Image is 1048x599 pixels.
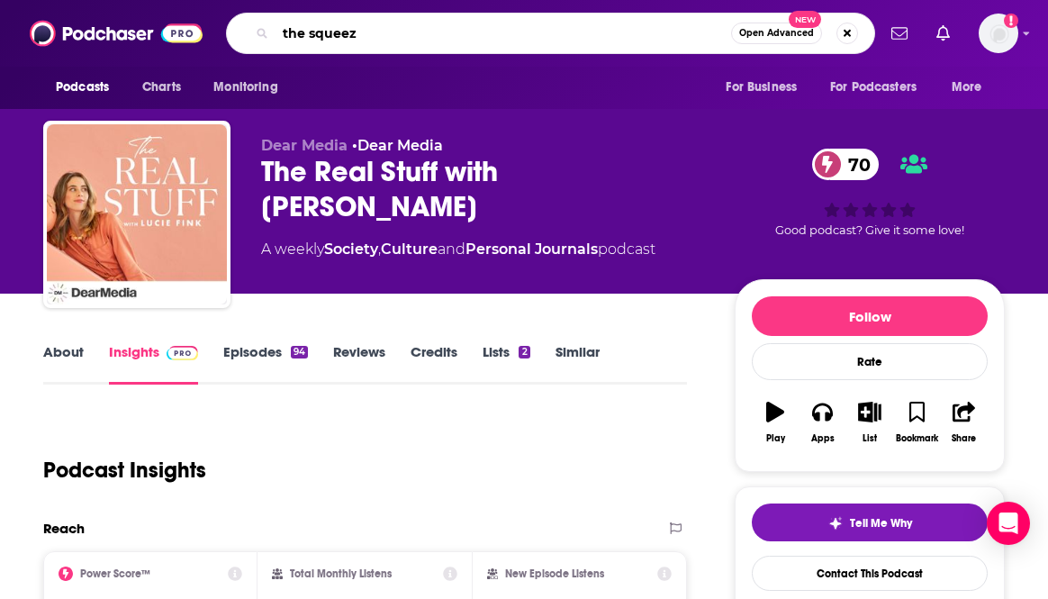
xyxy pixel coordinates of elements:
a: About [43,343,84,385]
span: Open Advanced [739,29,814,38]
div: Play [766,433,785,444]
span: Good podcast? Give it some love! [775,223,964,237]
div: Apps [811,433,835,444]
h2: Power Score™ [80,567,150,580]
a: Reviews [333,343,385,385]
button: List [846,390,893,455]
h1: Podcast Insights [43,457,206,484]
button: Show profile menu [979,14,1018,53]
button: Play [752,390,799,455]
div: Open Intercom Messenger [987,502,1030,545]
div: 94 [291,346,308,358]
a: Show notifications dropdown [884,18,915,49]
a: 70 [812,149,880,180]
div: Search podcasts, credits, & more... [226,13,875,54]
button: open menu [818,70,943,104]
img: Podchaser - Follow, Share and Rate Podcasts [30,16,203,50]
div: A weekly podcast [261,239,655,260]
img: User Profile [979,14,1018,53]
h2: New Episode Listens [505,567,604,580]
span: Dear Media [261,137,348,154]
span: Monitoring [213,75,277,100]
a: Credits [411,343,457,385]
button: Bookmark [893,390,940,455]
a: Lists2 [483,343,529,385]
button: tell me why sparkleTell Me Why [752,504,988,541]
span: For Podcasters [830,75,917,100]
svg: Add a profile image [1004,14,1018,28]
span: Charts [142,75,181,100]
div: 70Good podcast? Give it some love! [735,137,1005,249]
a: Society [324,241,378,258]
button: Follow [752,296,988,336]
a: Culture [381,241,438,258]
a: Contact This Podcast [752,556,988,591]
a: Charts [131,70,192,104]
button: open menu [201,70,301,104]
span: • [352,137,443,154]
div: Rate [752,343,988,380]
span: Tell Me Why [850,516,912,531]
h2: Reach [43,520,85,537]
span: Podcasts [56,75,109,100]
div: List [863,433,877,444]
a: InsightsPodchaser Pro [109,343,198,385]
img: Podchaser Pro [167,346,198,360]
span: More [952,75,982,100]
span: New [789,11,821,28]
span: and [438,241,465,258]
div: Share [952,433,976,444]
button: Apps [799,390,845,455]
button: open menu [939,70,1005,104]
a: Personal Journals [465,241,598,258]
span: 70 [830,149,880,180]
button: open menu [43,70,132,104]
img: tell me why sparkle [828,516,843,531]
a: Dear Media [357,137,443,154]
button: Share [941,390,988,455]
h2: Total Monthly Listens [290,567,392,580]
a: Similar [556,343,600,385]
input: Search podcasts, credits, & more... [276,19,731,48]
button: Open AdvancedNew [731,23,822,44]
a: Episodes94 [223,343,308,385]
span: , [378,241,381,258]
button: open menu [713,70,819,104]
span: For Business [726,75,797,100]
div: 2 [519,346,529,358]
a: Show notifications dropdown [929,18,957,49]
span: Logged in as autumncomm [979,14,1018,53]
div: Bookmark [896,433,938,444]
img: The Real Stuff with Lucie Fink [47,124,227,304]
